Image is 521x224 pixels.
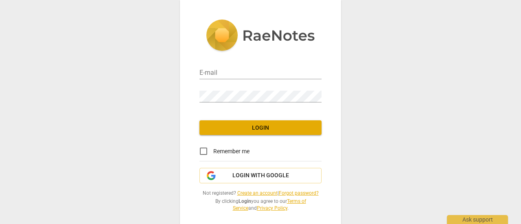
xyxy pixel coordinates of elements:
[257,205,287,211] a: Privacy Policy
[199,198,322,211] span: By clicking you agree to our and .
[233,198,306,211] a: Terms of Service
[447,215,508,224] div: Ask support
[239,198,251,204] b: Login
[237,190,278,196] a: Create an account
[279,190,319,196] a: Forgot password?
[199,120,322,135] button: Login
[213,147,250,156] span: Remember me
[232,172,289,180] span: Login with Google
[206,124,315,132] span: Login
[199,168,322,183] button: Login with Google
[206,20,315,53] img: 5ac2273c67554f335776073100b6d88f.svg
[199,190,322,197] span: Not registered? |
